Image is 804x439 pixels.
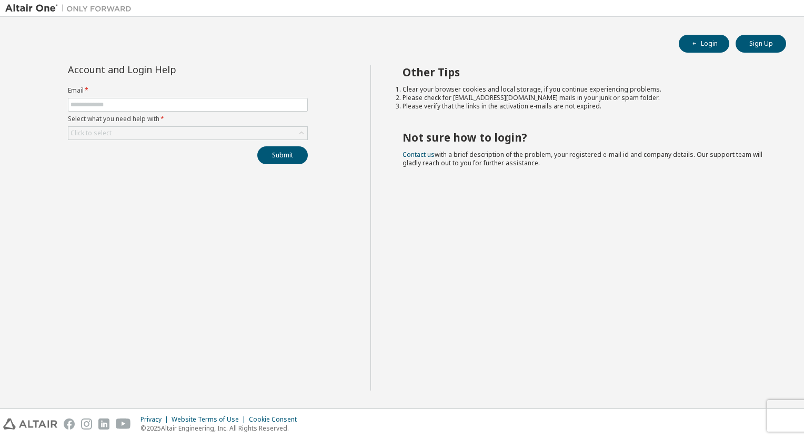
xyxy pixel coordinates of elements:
div: Click to select [68,127,307,139]
img: instagram.svg [81,418,92,430]
li: Clear your browser cookies and local storage, if you continue experiencing problems. [403,85,768,94]
div: Cookie Consent [249,415,303,424]
label: Email [68,86,308,95]
img: youtube.svg [116,418,131,430]
div: Account and Login Help [68,65,260,74]
div: Website Terms of Use [172,415,249,424]
div: Click to select [71,129,112,137]
img: altair_logo.svg [3,418,57,430]
h2: Not sure how to login? [403,131,768,144]
img: linkedin.svg [98,418,109,430]
li: Please verify that the links in the activation e-mails are not expired. [403,102,768,111]
img: facebook.svg [64,418,75,430]
a: Contact us [403,150,435,159]
h2: Other Tips [403,65,768,79]
div: Privacy [140,415,172,424]
button: Login [679,35,729,53]
button: Sign Up [736,35,786,53]
span: with a brief description of the problem, your registered e-mail id and company details. Our suppo... [403,150,762,167]
p: © 2025 Altair Engineering, Inc. All Rights Reserved. [140,424,303,433]
img: Altair One [5,3,137,14]
button: Submit [257,146,308,164]
label: Select what you need help with [68,115,308,123]
li: Please check for [EMAIL_ADDRESS][DOMAIN_NAME] mails in your junk or spam folder. [403,94,768,102]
